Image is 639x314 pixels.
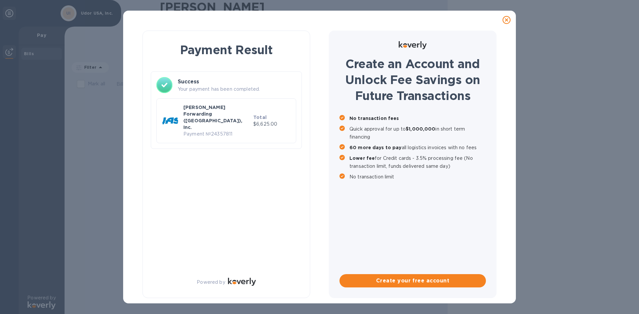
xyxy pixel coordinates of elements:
[197,279,225,286] p: Powered by
[349,154,486,170] p: for Credit cards - 3.5% processing fee (No transaction limit, funds delivered same day)
[178,78,296,86] h3: Success
[349,156,375,161] b: Lower fee
[153,42,299,58] h1: Payment Result
[406,126,435,132] b: $1,000,000
[339,56,486,104] h1: Create an Account and Unlock Fee Savings on Future Transactions
[183,104,251,131] p: [PERSON_NAME] Forwarding ([GEOGRAPHIC_DATA]), Inc.
[253,121,291,128] p: $6,625.00
[228,278,256,286] img: Logo
[349,125,486,141] p: Quick approval for up to in short term financing
[345,277,481,285] span: Create your free account
[399,41,427,49] img: Logo
[349,145,402,150] b: 60 more days to pay
[349,116,399,121] b: No transaction fees
[349,173,486,181] p: No transaction limit
[253,115,267,120] b: Total
[339,274,486,287] button: Create your free account
[178,86,296,93] p: Your payment has been completed.
[183,131,251,138] p: Payment № 24357811
[349,144,486,152] p: all logistics invoices with no fees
